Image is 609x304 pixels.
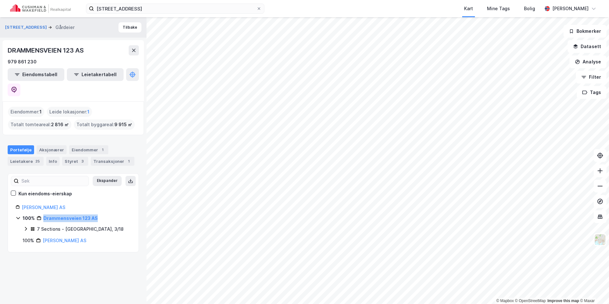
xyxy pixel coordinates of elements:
[23,214,35,222] div: 100%
[8,58,37,66] div: 979 861 230
[93,176,122,186] button: Ekspander
[576,71,606,83] button: Filter
[8,68,64,81] button: Eiendomstabell
[594,234,606,246] img: Z
[79,158,86,164] div: 3
[23,237,34,244] div: 100%
[39,108,42,116] span: 1
[62,157,88,166] div: Styret
[577,273,609,304] iframe: Chat Widget
[464,5,473,12] div: Kart
[563,25,606,38] button: Bokmerker
[19,176,89,186] input: Søk
[8,119,71,130] div: Totalt tomteareal :
[515,299,546,303] a: OpenStreetMap
[34,158,41,164] div: 25
[69,145,108,154] div: Eiendommer
[74,119,135,130] div: Totalt byggareal :
[47,107,92,117] div: Leide lokasjoner :
[118,22,141,33] button: Tilbake
[37,225,124,233] div: 7 Sections - [GEOGRAPHIC_DATA], 3/18
[568,40,606,53] button: Datasett
[8,157,44,166] div: Leietakere
[18,190,72,198] div: Kun eiendoms-eierskap
[10,4,71,13] img: cushman-wakefield-realkapital-logo.202ea83816669bd177139c58696a8fa1.svg
[99,147,106,153] div: 1
[8,45,85,55] div: DRAMMENSVEIEN 123 AS
[5,24,48,31] button: [STREET_ADDRESS]
[43,215,98,221] a: Drammensveien 123 AS
[577,273,609,304] div: Kontrollprogram for chat
[46,157,60,166] div: Info
[91,157,134,166] div: Transaksjoner
[8,145,34,154] div: Portefølje
[67,68,124,81] button: Leietakertabell
[87,108,90,116] span: 1
[43,238,86,243] a: [PERSON_NAME] AS
[8,107,44,117] div: Eiendommer :
[94,4,256,13] input: Søk på adresse, matrikkel, gårdeiere, leietakere eller personer
[55,24,75,31] div: Gårdeier
[125,158,132,164] div: 1
[37,145,67,154] div: Aksjonærer
[570,55,606,68] button: Analyse
[552,5,589,12] div: [PERSON_NAME]
[577,86,606,99] button: Tags
[51,121,69,128] span: 2 816 ㎡
[524,5,535,12] div: Bolig
[114,121,132,128] span: 9 915 ㎡
[22,205,65,210] a: [PERSON_NAME] AS
[548,299,579,303] a: Improve this map
[496,299,514,303] a: Mapbox
[487,5,510,12] div: Mine Tags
